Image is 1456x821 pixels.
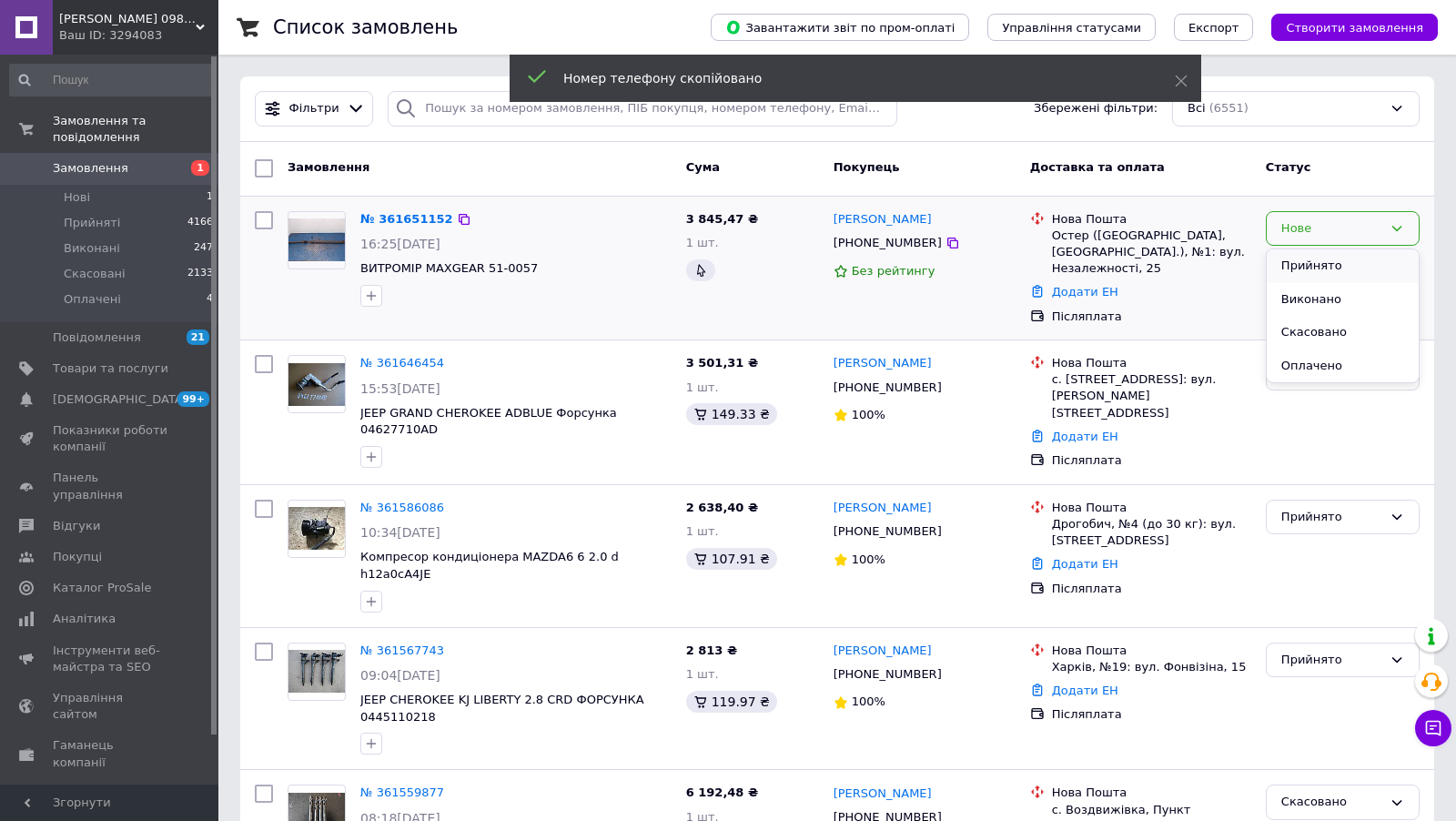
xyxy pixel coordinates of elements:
[360,381,440,396] span: 15:53[DATE]
[53,160,128,177] span: Замовлення
[53,549,102,565] span: Покупці
[53,470,168,502] span: Панель управління
[1052,785,1251,801] div: Нова Пошта
[686,501,758,514] span: 2 638,40 ₴
[834,211,932,228] a: [PERSON_NAME]
[852,552,885,566] span: 100%
[830,376,945,400] div: [PHONE_NUMBER]
[686,236,719,249] span: 1 шт.
[686,380,719,394] span: 1 шт.
[360,406,617,437] a: JEEP GRAND CHEROKEE ADBLUE Форсунка 04627710AD
[1052,516,1251,549] div: Дрогобич, №4 (до 30 кг): вул. [STREET_ADDRESS]
[288,507,345,550] img: Фото товару
[1030,160,1165,174] span: Доставка та оплата
[289,100,339,117] span: Фільтри
[207,189,213,206] span: 1
[852,264,935,278] span: Без рейтингу
[288,160,369,174] span: Замовлення
[360,693,644,724] span: JEEP CHEROKEE KJ LIBERTY 2.8 CRD ФОРСУНКА 0445110218
[207,291,213,308] span: 4
[53,737,168,770] span: Гаманець компанії
[53,690,168,723] span: Управління сайтом
[1052,430,1118,443] a: Додати ЕН
[53,113,218,146] span: Замовлення та повідомлення
[360,261,538,275] a: ВИТРОМІР MAXGEAR 51-0057
[288,650,345,693] img: Фото товару
[59,27,218,44] div: Ваш ID: 3294083
[388,91,897,127] input: Пошук за номером замовлення, ПІБ покупця, номером телефону, Email, номером накладної
[64,291,121,308] span: Оплачені
[1052,211,1251,228] div: Нова Пошта
[1271,14,1438,41] button: Створити замовлення
[360,668,440,683] span: 09:04[DATE]
[360,356,444,370] a: № 361646454
[53,391,187,408] span: [DEMOGRAPHIC_DATA]
[177,391,209,407] span: 99+
[360,525,440,540] span: 10:34[DATE]
[194,240,213,257] span: 247
[64,240,120,257] span: Виконані
[711,14,969,41] button: Завантажити звіт по пром-оплаті
[187,329,209,345] span: 21
[686,160,720,174] span: Cума
[686,524,719,538] span: 1 шт.
[288,363,345,406] img: Фото товару
[686,212,758,226] span: 3 845,47 ₴
[987,14,1156,41] button: Управління статусами
[852,694,885,708] span: 100%
[830,231,945,255] div: [PHONE_NUMBER]
[360,644,444,657] a: № 361567743
[1052,557,1118,571] a: Додати ЕН
[834,643,932,660] a: [PERSON_NAME]
[563,69,1129,87] div: Номер телефону скопійовано
[686,548,777,570] div: 107.91 ₴
[1052,643,1251,659] div: Нова Пошта
[834,786,932,803] a: [PERSON_NAME]
[834,355,932,372] a: [PERSON_NAME]
[1174,14,1254,41] button: Експорт
[1052,500,1251,516] div: Нова Пошта
[1253,20,1438,34] a: Створити замовлення
[59,11,196,27] span: Дізель ЮА 0984784109 автозапчастини
[64,215,120,231] span: Прийняті
[1052,285,1118,299] a: Додати ЕН
[53,360,168,377] span: Товари та послуги
[1267,316,1419,350] li: Скасовано
[686,667,719,681] span: 1 шт.
[1281,219,1382,238] div: Нове
[360,550,619,581] a: Компресор кондиціонера MAZDA6 6 2.0 d h12a0cA4JE
[686,356,758,370] span: 3 501,31 ₴
[288,643,346,701] a: Фото товару
[1052,309,1251,325] div: Післяплата
[1281,508,1382,527] div: Прийнято
[1052,684,1118,697] a: Додати ЕН
[1209,101,1249,115] span: (6551)
[53,643,168,675] span: Інструменти веб-майстра та SEO
[1052,581,1251,597] div: Післяплата
[1266,160,1311,174] span: Статус
[1188,100,1206,117] span: Всі
[1034,100,1158,117] span: Збережені фільтри:
[64,189,90,206] span: Нові
[830,663,945,686] div: [PHONE_NUMBER]
[1415,710,1451,746] button: Чат з покупцем
[834,160,900,174] span: Покупець
[64,266,126,282] span: Скасовані
[686,786,758,799] span: 6 192,48 ₴
[53,422,168,455] span: Показники роботи компанії
[830,520,945,543] div: [PHONE_NUMBER]
[1052,452,1251,469] div: Післяплата
[53,580,151,596] span: Каталог ProSale
[360,212,453,226] a: № 361651152
[1052,706,1251,723] div: Післяплата
[686,644,737,657] span: 2 813 ₴
[1002,21,1141,35] span: Управління статусами
[360,786,444,799] a: № 361559877
[360,501,444,514] a: № 361586086
[1267,249,1419,283] li: Прийнято
[1281,651,1382,670] div: Прийнято
[1052,371,1251,421] div: с. [STREET_ADDRESS]: вул. [PERSON_NAME][STREET_ADDRESS]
